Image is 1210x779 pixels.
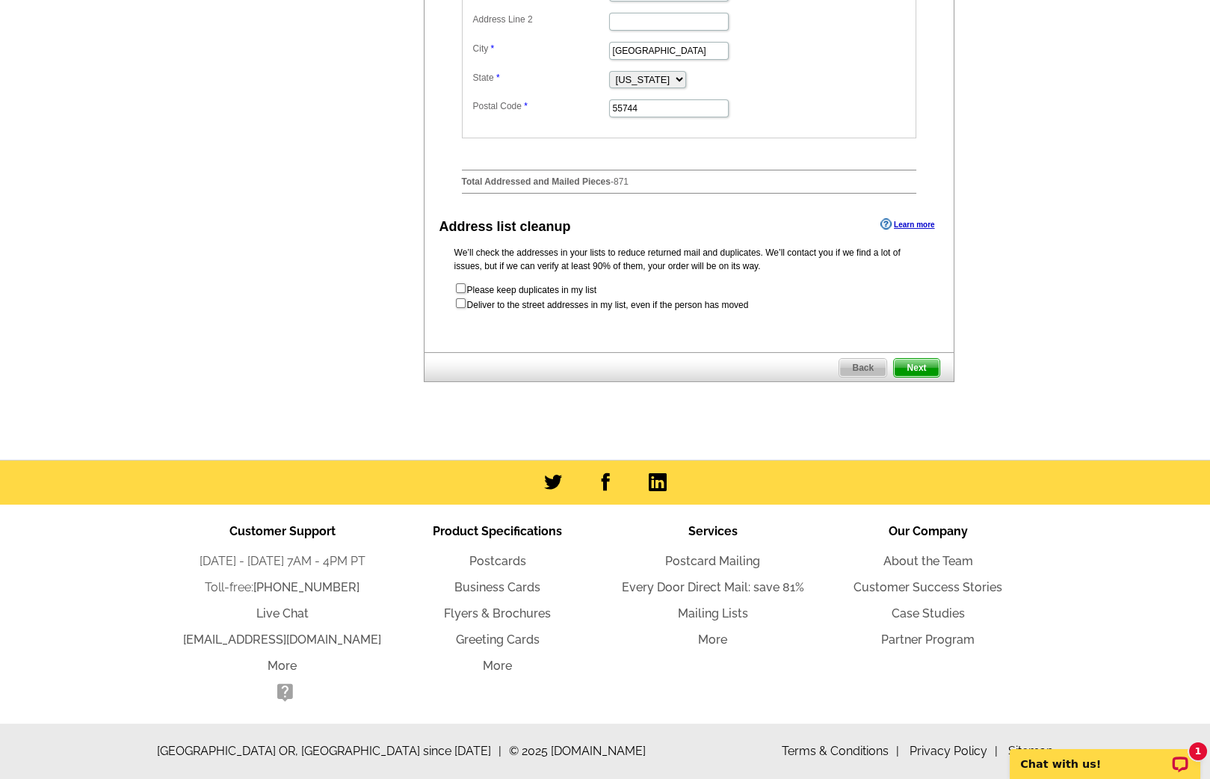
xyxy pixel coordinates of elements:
[454,580,540,594] a: Business Cards
[698,632,727,647] a: More
[894,359,939,377] span: Next
[157,742,501,760] span: [GEOGRAPHIC_DATA] OR, [GEOGRAPHIC_DATA] since [DATE]
[444,606,551,621] a: Flyers & Brochures
[473,71,608,84] label: State
[454,246,924,273] p: We’ll check the addresses in your lists to reduce returned mail and duplicates. We’ll contact you...
[183,632,381,647] a: [EMAIL_ADDRESS][DOMAIN_NAME]
[433,524,562,538] span: Product Specifications
[175,552,390,570] li: [DATE] - [DATE] 7AM - 4PM PT
[509,742,646,760] span: © 2025 [DOMAIN_NAME]
[881,632,975,647] a: Partner Program
[473,42,608,55] label: City
[268,659,297,673] a: More
[473,99,608,113] label: Postal Code
[910,744,998,758] a: Privacy Policy
[678,606,748,621] a: Mailing Lists
[854,580,1002,594] a: Customer Success Stories
[839,359,886,377] span: Back
[782,744,899,758] a: Terms & Conditions
[229,524,336,538] span: Customer Support
[892,606,965,621] a: Case Studies
[469,554,526,568] a: Postcards
[1000,732,1210,779] iframe: LiveChat chat widget
[253,580,359,594] a: [PHONE_NUMBER]
[839,358,887,378] a: Back
[883,554,973,568] a: About the Team
[614,176,629,187] span: 871
[889,524,968,538] span: Our Company
[454,282,924,312] form: Please keep duplicates in my list Deliver to the street addresses in my list, even if the person ...
[439,217,571,237] div: Address list cleanup
[622,580,804,594] a: Every Door Direct Mail: save 81%
[688,524,738,538] span: Services
[483,659,512,673] a: More
[456,632,540,647] a: Greeting Cards
[665,554,760,568] a: Postcard Mailing
[256,606,309,621] a: Live Chat
[175,579,390,597] li: Toll-free:
[880,218,934,230] a: Learn more
[473,13,608,26] label: Address Line 2
[462,176,611,187] strong: Total Addressed and Mailed Pieces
